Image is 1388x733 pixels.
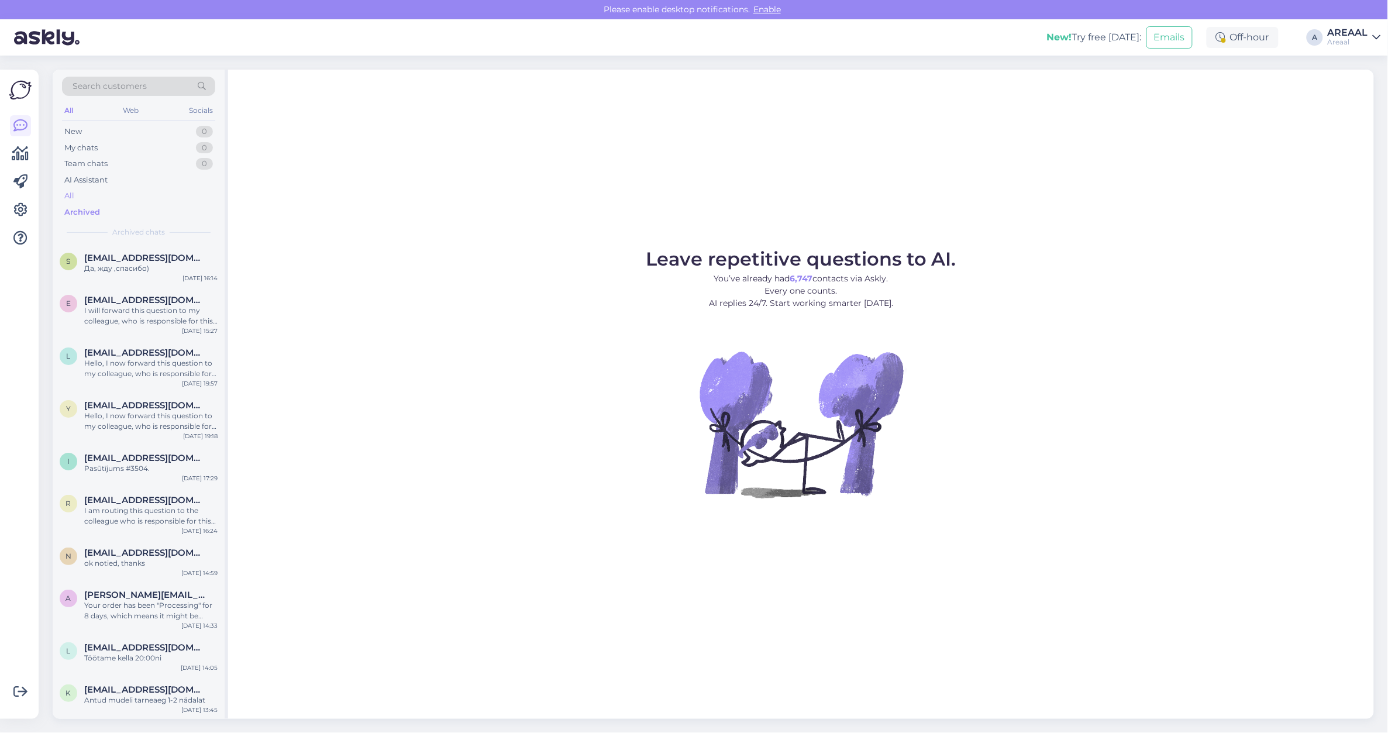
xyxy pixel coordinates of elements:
[182,379,218,388] div: [DATE] 19:57
[1047,30,1142,44] div: Try free [DATE]:
[66,499,71,508] span: r
[84,695,218,706] div: Antud mudeli tarneaeg 1-2 nädalat
[1328,37,1368,47] div: Areaal
[66,594,71,603] span: a
[1307,29,1323,46] div: A
[84,495,206,505] span: realitymaximal@gmail.com
[181,569,218,577] div: [DATE] 14:59
[84,558,218,569] div: ok notied, thanks
[646,273,956,309] p: You’ve already had contacts via Askly. Every one counts. AI replies 24/7. Start working smarter [...
[187,103,215,118] div: Socials
[64,158,108,170] div: Team chats
[84,358,218,379] div: Hello, I now forward this question to my colleague, who is responsible for this. The reply will b...
[62,103,75,118] div: All
[84,653,218,663] div: Töötame kella 20:00ni
[64,174,108,186] div: AI Assistant
[181,526,218,535] div: [DATE] 16:24
[750,4,784,15] span: Enable
[182,474,218,483] div: [DATE] 17:29
[196,142,213,154] div: 0
[67,352,71,360] span: l
[67,257,71,266] span: s
[183,432,218,441] div: [DATE] 19:18
[84,263,218,274] div: Да, жду ,спасибо)
[696,319,907,529] img: No Chat active
[121,103,142,118] div: Web
[67,646,71,655] span: l
[646,247,956,270] span: Leave repetitive questions to AI.
[1047,32,1072,43] b: New!
[64,142,98,154] div: My chats
[84,505,218,526] div: I am routing this question to the colleague who is responsible for this topic. The reply might ta...
[84,600,218,621] div: Your order has been "Processing" for 8 days, which means it might be delayed. This can happen bec...
[84,305,218,326] div: I will forward this question to my colleague, who is responsible for this. The reply will be here...
[64,126,82,137] div: New
[84,253,206,263] span: sylency@gmail.com
[181,621,218,630] div: [DATE] 14:33
[66,404,71,413] span: y
[9,79,32,101] img: Askly Logo
[181,706,218,714] div: [DATE] 13:45
[790,273,813,284] b: 6,747
[181,663,218,672] div: [DATE] 14:05
[112,227,165,238] span: Archived chats
[84,400,206,411] span: yurysoloviev@outlook.com
[1146,26,1193,49] button: Emails
[1328,28,1368,37] div: AREAAL
[196,158,213,170] div: 0
[84,463,218,474] div: Pasūtījums #3504.
[182,326,218,335] div: [DATE] 15:27
[84,295,206,305] span: einarv2007@hotmail.com
[66,299,71,308] span: e
[84,411,218,432] div: Hello, I now forward this question to my colleague, who is responsible for this. The reply will b...
[84,684,206,695] span: Kalinina.anastasya@gmail.com
[182,274,218,283] div: [DATE] 16:14
[84,642,206,653] span: liza.torokvei@gmail.com
[67,457,70,466] span: i
[84,590,206,600] span: anton.zinkevit@gmail.com
[64,190,74,202] div: All
[64,207,100,218] div: Archived
[66,689,71,697] span: K
[66,552,71,560] span: n
[84,548,206,558] span: nolimitsfire@gmail.com
[196,126,213,137] div: 0
[1328,28,1381,47] a: AREAALAreaal
[84,347,206,358] span: larseerik10@gmail.com
[1207,27,1279,48] div: Off-hour
[84,453,206,463] span: itma@inbox.lv
[73,80,147,92] span: Search customers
